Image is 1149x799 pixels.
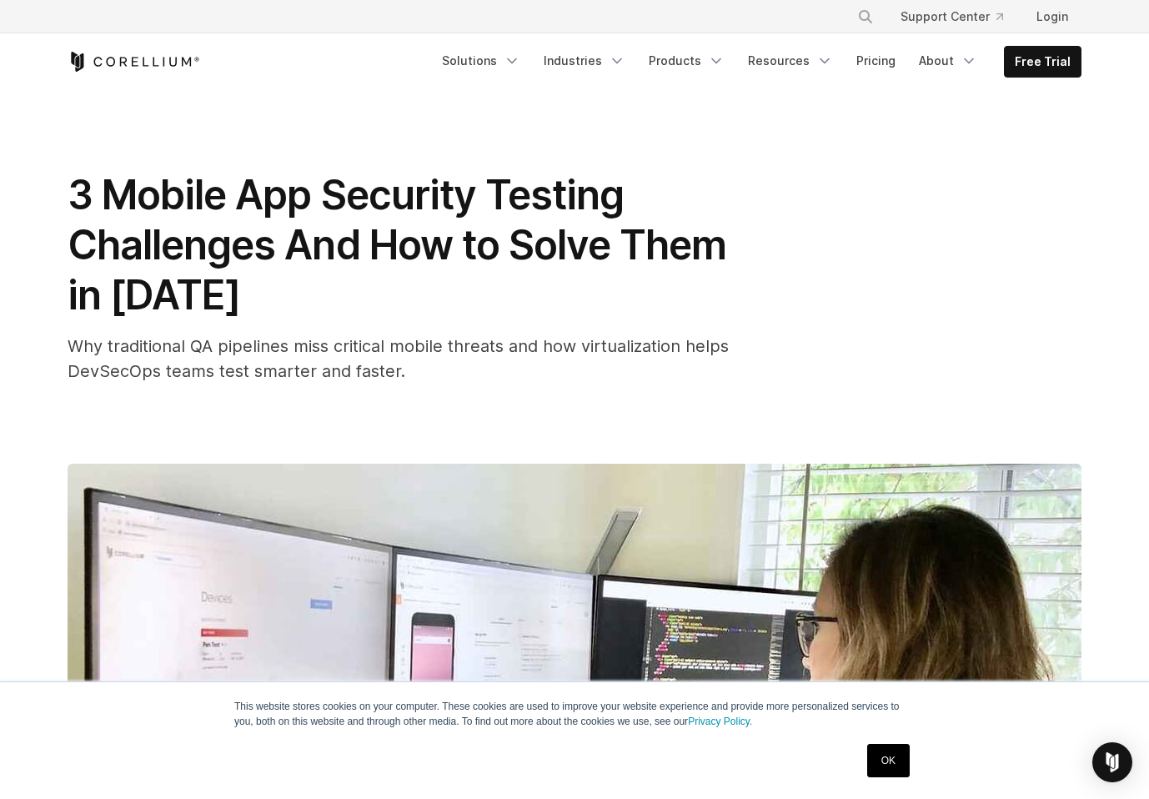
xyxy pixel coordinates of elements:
[68,170,726,319] span: 3 Mobile App Security Testing Challenges And How to Solve Them in [DATE]
[432,46,1081,78] div: Navigation Menu
[909,46,987,76] a: About
[867,744,910,777] a: OK
[738,46,843,76] a: Resources
[68,336,729,381] span: Why traditional QA pipelines miss critical mobile threats and how virtualization helps DevSecOps ...
[1023,2,1081,32] a: Login
[1092,742,1132,782] div: Open Intercom Messenger
[846,46,906,76] a: Pricing
[688,716,752,727] a: Privacy Policy.
[234,699,915,729] p: This website stores cookies on your computer. These cookies are used to improve your website expe...
[534,46,635,76] a: Industries
[68,52,200,72] a: Corellium Home
[837,2,1081,32] div: Navigation Menu
[639,46,735,76] a: Products
[850,2,881,32] button: Search
[432,46,530,76] a: Solutions
[1005,47,1081,77] a: Free Trial
[887,2,1016,32] a: Support Center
